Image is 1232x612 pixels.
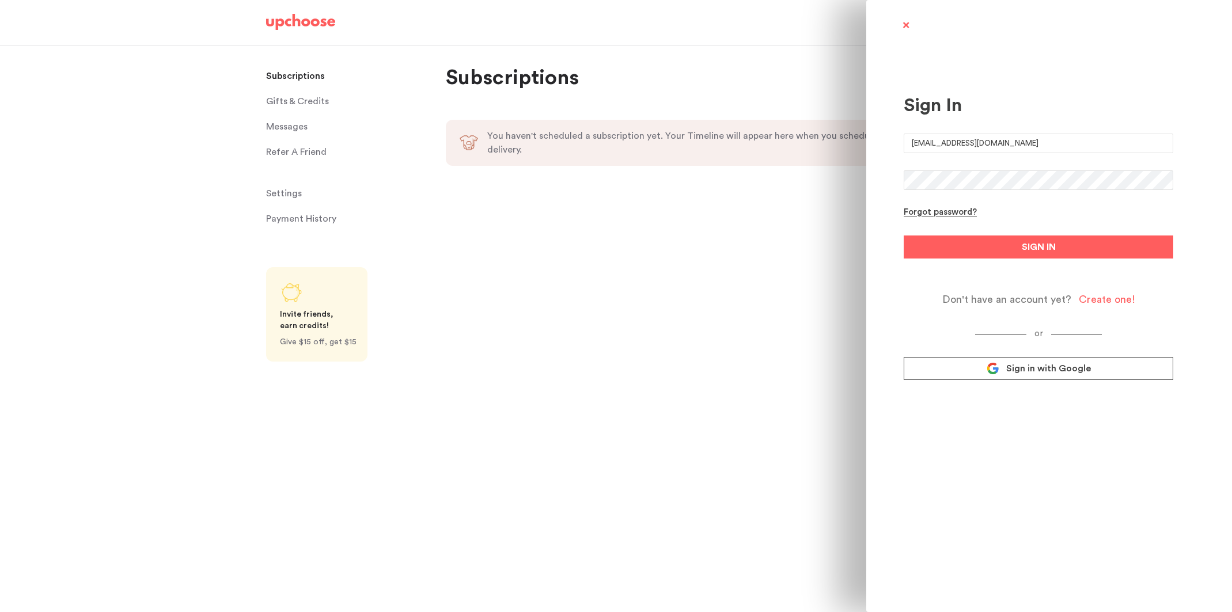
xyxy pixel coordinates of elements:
div: Forgot password? [904,207,977,218]
input: E-mail [904,134,1173,153]
a: Sign in with Google [904,357,1173,380]
button: SIGN IN [904,235,1173,259]
div: Create one! [1079,293,1135,306]
span: SIGN IN [1022,240,1056,254]
div: Sign In [904,94,1173,116]
span: Sign in with Google [1006,363,1091,374]
span: or [1026,329,1051,338]
span: Don't have an account yet? [942,293,1071,306]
